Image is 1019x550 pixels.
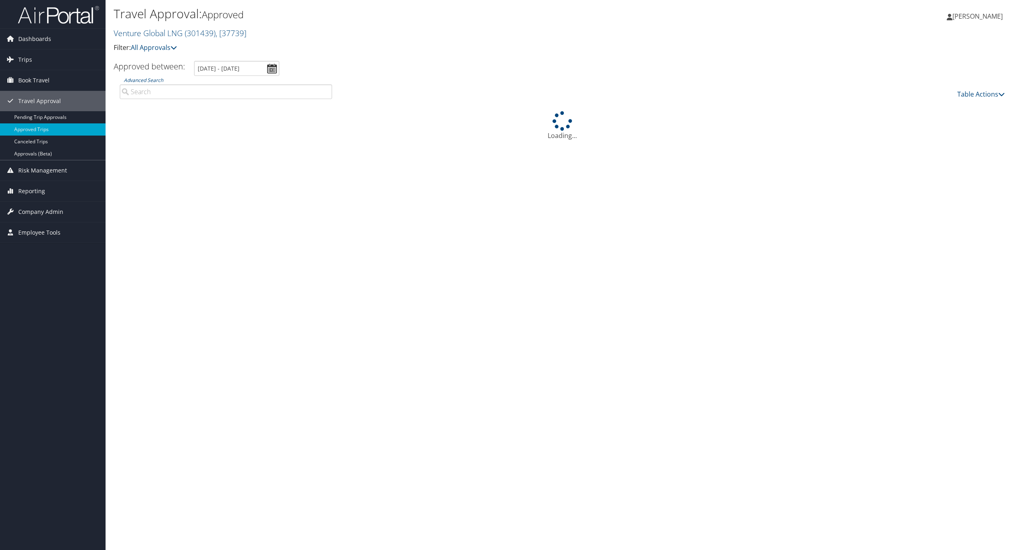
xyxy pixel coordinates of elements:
img: airportal-logo.png [18,5,99,24]
a: [PERSON_NAME] [947,4,1011,28]
input: [DATE] - [DATE] [194,61,279,76]
input: Advanced Search [120,84,332,99]
span: [PERSON_NAME] [952,12,1003,21]
p: Filter: [114,43,712,53]
h1: Travel Approval: [114,5,712,22]
span: Company Admin [18,202,63,222]
span: Book Travel [18,70,50,91]
a: Table Actions [957,90,1005,99]
span: , [ 37739 ] [216,28,246,39]
span: Reporting [18,181,45,201]
span: Employee Tools [18,222,60,243]
span: Risk Management [18,160,67,181]
span: Dashboards [18,29,51,49]
span: Trips [18,50,32,70]
a: Venture Global LNG [114,28,246,39]
h3: Approved between: [114,61,185,72]
a: Advanced Search [124,77,163,84]
div: Loading... [114,111,1011,140]
span: Travel Approval [18,91,61,111]
span: ( 301439 ) [185,28,216,39]
a: All Approvals [131,43,177,52]
small: Approved [202,8,244,21]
